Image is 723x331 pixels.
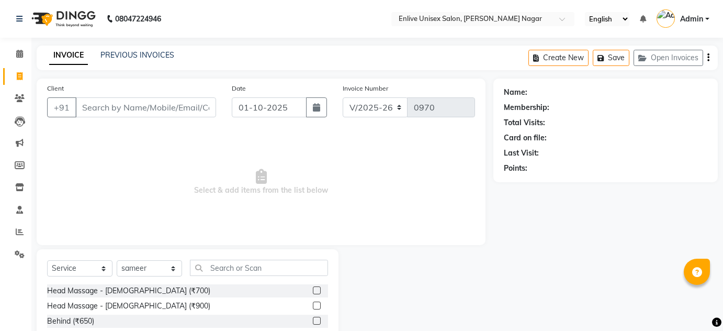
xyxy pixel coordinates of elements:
b: 08047224946 [115,4,161,34]
iframe: chat widget [679,289,713,321]
div: Name: [504,87,527,98]
label: Client [47,84,64,93]
a: PREVIOUS INVOICES [100,50,174,60]
div: Head Massage - [DEMOGRAPHIC_DATA] (₹900) [47,301,210,312]
input: Search or Scan [190,260,328,276]
a: INVOICE [49,46,88,65]
div: Behind (₹650) [47,316,94,327]
div: Last Visit: [504,148,539,159]
button: Open Invoices [634,50,703,66]
img: logo [27,4,98,34]
button: Save [593,50,629,66]
div: Points: [504,163,527,174]
button: +91 [47,97,76,117]
div: Head Massage - [DEMOGRAPHIC_DATA] (₹700) [47,285,210,296]
button: Create New [528,50,589,66]
span: Select & add items from the list below [47,130,475,235]
div: Membership: [504,102,549,113]
label: Invoice Number [343,84,388,93]
div: Total Visits: [504,117,545,128]
img: Admin [657,9,675,28]
label: Date [232,84,246,93]
span: Admin [680,14,703,25]
input: Search by Name/Mobile/Email/Code [75,97,216,117]
div: Card on file: [504,133,547,144]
